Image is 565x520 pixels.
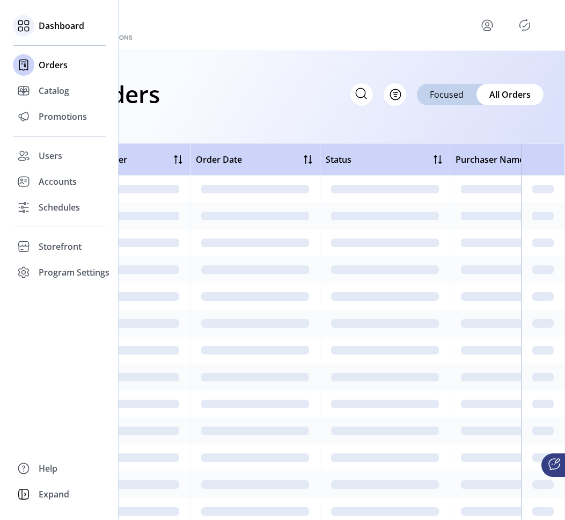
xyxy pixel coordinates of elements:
[39,19,84,32] span: Dashboard
[39,110,87,123] span: Promotions
[39,175,77,188] span: Accounts
[39,149,62,162] span: Users
[39,59,68,71] span: Orders
[39,201,80,214] span: Schedules
[417,84,476,105] div: Focused
[39,266,109,279] span: Program Settings
[326,153,351,166] span: Status
[196,153,242,166] span: Order Date
[39,240,82,253] span: Storefront
[456,153,524,166] span: Purchaser Name
[479,17,496,34] button: menu
[384,83,406,106] button: Filter Button
[489,88,531,101] span: All Orders
[39,462,57,475] span: Help
[430,88,464,101] span: Focused
[82,75,160,113] h1: Orders
[476,84,544,105] div: All Orders
[516,17,533,34] button: Publisher Panel
[39,488,69,501] span: Expand
[39,84,69,97] span: Catalog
